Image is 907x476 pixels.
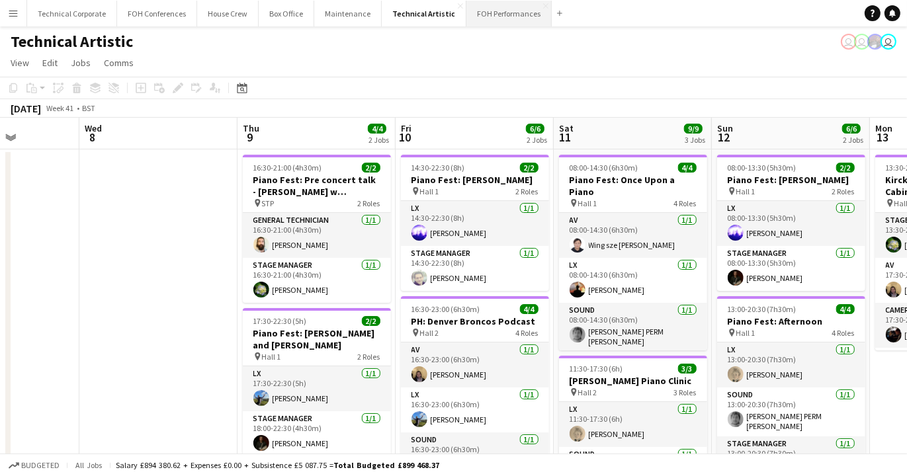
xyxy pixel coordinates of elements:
[401,122,411,134] span: Fri
[685,135,705,145] div: 3 Jobs
[836,163,855,173] span: 2/2
[7,458,62,473] button: Budgeted
[559,174,707,198] h3: Piano Fest: Once Upon a Piano
[368,124,386,134] span: 4/4
[401,342,549,387] app-card-role: AV1/116:30-23:00 (6h30m)[PERSON_NAME]
[243,155,391,303] app-job-card: 16:30-21:00 (4h30m)2/2Piano Fest: Pre concert talk - [PERSON_NAME] w [PERSON_NAME] and [PERSON_NA...
[875,122,892,134] span: Mon
[717,387,865,436] app-card-role: Sound1/113:00-20:30 (7h30m)[PERSON_NAME] PERM [PERSON_NAME]
[11,102,41,115] div: [DATE]
[736,186,756,196] span: Hall 1
[728,163,797,173] span: 08:00-13:30 (5h30m)
[674,198,697,208] span: 4 Roles
[678,163,697,173] span: 4/4
[717,122,733,134] span: Sun
[73,460,105,470] span: All jobs
[117,1,197,26] button: FOH Conferences
[867,34,883,50] app-user-avatar: Zubair PERM Dhalla
[314,1,382,26] button: Maintenance
[401,155,549,291] app-job-card: 14:30-22:30 (8h)2/2Piano Fest: [PERSON_NAME] Hall 12 RolesLX1/114:30-22:30 (8h)[PERSON_NAME]Stage...
[358,198,380,208] span: 2 Roles
[881,34,896,50] app-user-avatar: Nathan PERM Birdsall
[243,122,259,134] span: Thu
[243,174,391,198] h3: Piano Fest: Pre concert talk - [PERSON_NAME] w [PERSON_NAME] and [PERSON_NAME]
[37,54,63,71] a: Edit
[836,304,855,314] span: 4/4
[401,387,549,432] app-card-role: LX1/116:30-23:00 (6h30m)[PERSON_NAME]
[21,461,60,470] span: Budgeted
[559,303,707,352] app-card-role: Sound1/108:00-14:30 (6h30m)[PERSON_NAME] PERM [PERSON_NAME]
[717,155,865,291] app-job-card: 08:00-13:30 (5h30m)2/2Piano Fest: [PERSON_NAME] Hall 12 RolesLX1/108:00-13:30 (5h30m)[PERSON_NAME...
[717,201,865,246] app-card-role: LX1/108:00-13:30 (5h30m)[PERSON_NAME]
[262,352,281,362] span: Hall 1
[83,130,102,145] span: 8
[674,387,697,397] span: 3 Roles
[27,1,117,26] button: Technical Corporate
[717,174,865,186] h3: Piano Fest: [PERSON_NAME]
[401,201,549,246] app-card-role: LX1/114:30-22:30 (8h)[PERSON_NAME]
[559,402,707,447] app-card-role: LX1/111:30-17:30 (6h)[PERSON_NAME]
[42,57,58,69] span: Edit
[11,32,133,52] h1: Technical Artistic
[559,375,707,387] h3: [PERSON_NAME] Piano Clinic
[526,124,544,134] span: 6/6
[684,124,703,134] span: 9/9
[243,308,391,456] app-job-card: 17:30-22:30 (5h)2/2Piano Fest: [PERSON_NAME] and [PERSON_NAME] Hall 12 RolesLX1/117:30-22:30 (5h)...
[420,186,439,196] span: Hall 1
[578,387,597,397] span: Hall 2
[843,135,863,145] div: 2 Jobs
[717,246,865,291] app-card-role: Stage Manager1/108:00-13:30 (5h30m)[PERSON_NAME]
[243,327,391,351] h3: Piano Fest: [PERSON_NAME] and [PERSON_NAME]
[382,1,466,26] button: Technical Artistic
[516,328,539,338] span: 4 Roles
[527,135,547,145] div: 2 Jobs
[401,174,549,186] h3: Piano Fest: [PERSON_NAME]
[362,316,380,326] span: 2/2
[557,130,574,145] span: 11
[368,135,389,145] div: 2 Jobs
[559,213,707,258] app-card-role: AV1/108:00-14:30 (6h30m)Wing sze [PERSON_NAME]
[578,198,597,208] span: Hall 1
[259,1,314,26] button: Box Office
[717,315,865,327] h3: Piano Fest: Afternoon
[570,364,623,374] span: 11:30-17:30 (6h)
[466,1,552,26] button: FOH Performances
[842,124,861,134] span: 6/6
[854,34,870,50] app-user-avatar: Abby Hubbard
[362,163,380,173] span: 2/2
[262,198,275,208] span: STP
[116,460,439,470] div: Salary £894 380.62 + Expenses £0.00 + Subsistence £5 087.75 =
[243,213,391,258] app-card-role: General Technician1/116:30-21:00 (4h30m)[PERSON_NAME]
[11,57,29,69] span: View
[520,163,539,173] span: 2/2
[570,163,638,173] span: 08:00-14:30 (6h30m)
[841,34,857,50] app-user-avatar: Sally PERM Pochciol
[358,352,380,362] span: 2 Roles
[243,411,391,456] app-card-role: Stage Manager1/118:00-22:30 (4h30m)[PERSON_NAME]
[99,54,139,71] a: Comms
[243,366,391,411] app-card-role: LX1/117:30-22:30 (5h)[PERSON_NAME]
[559,155,707,350] div: 08:00-14:30 (6h30m)4/4Piano Fest: Once Upon a Piano Hall 14 RolesAV1/108:00-14:30 (6h30m)Wing sze...
[82,103,95,113] div: BST
[253,163,322,173] span: 16:30-21:00 (4h30m)
[85,122,102,134] span: Wed
[678,364,697,374] span: 3/3
[559,258,707,303] app-card-role: LX1/108:00-14:30 (6h30m)[PERSON_NAME]
[65,54,96,71] a: Jobs
[873,130,892,145] span: 13
[333,460,439,470] span: Total Budgeted £899 468.37
[411,163,465,173] span: 14:30-22:30 (8h)
[71,57,91,69] span: Jobs
[717,342,865,387] app-card-role: LX1/113:00-20:30 (7h30m)[PERSON_NAME]
[399,130,411,145] span: 10
[243,258,391,303] app-card-role: Stage Manager1/116:30-21:00 (4h30m)[PERSON_NAME]
[520,304,539,314] span: 4/4
[736,328,756,338] span: Hall 1
[5,54,34,71] a: View
[832,328,855,338] span: 4 Roles
[715,130,733,145] span: 12
[197,1,259,26] button: House Crew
